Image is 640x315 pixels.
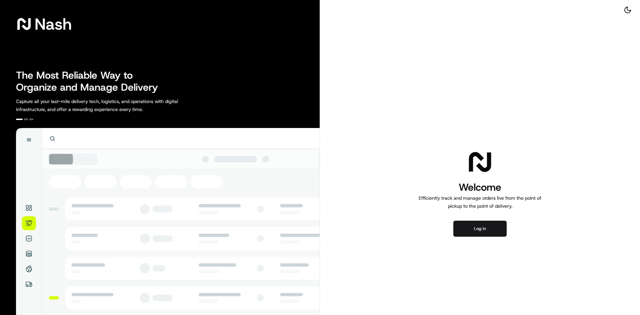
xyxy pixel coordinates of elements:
[35,17,72,31] span: Nash
[416,194,544,210] p: Efficiently track and manage orders live from the point of pickup to the point of delivery.
[453,221,507,237] button: Log in
[16,69,165,93] h2: The Most Reliable Way to Organize and Manage Delivery
[16,97,208,113] p: Capture all your last-mile delivery tech, logistics, and operations with digital infrastructure, ...
[416,181,544,194] h1: Welcome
